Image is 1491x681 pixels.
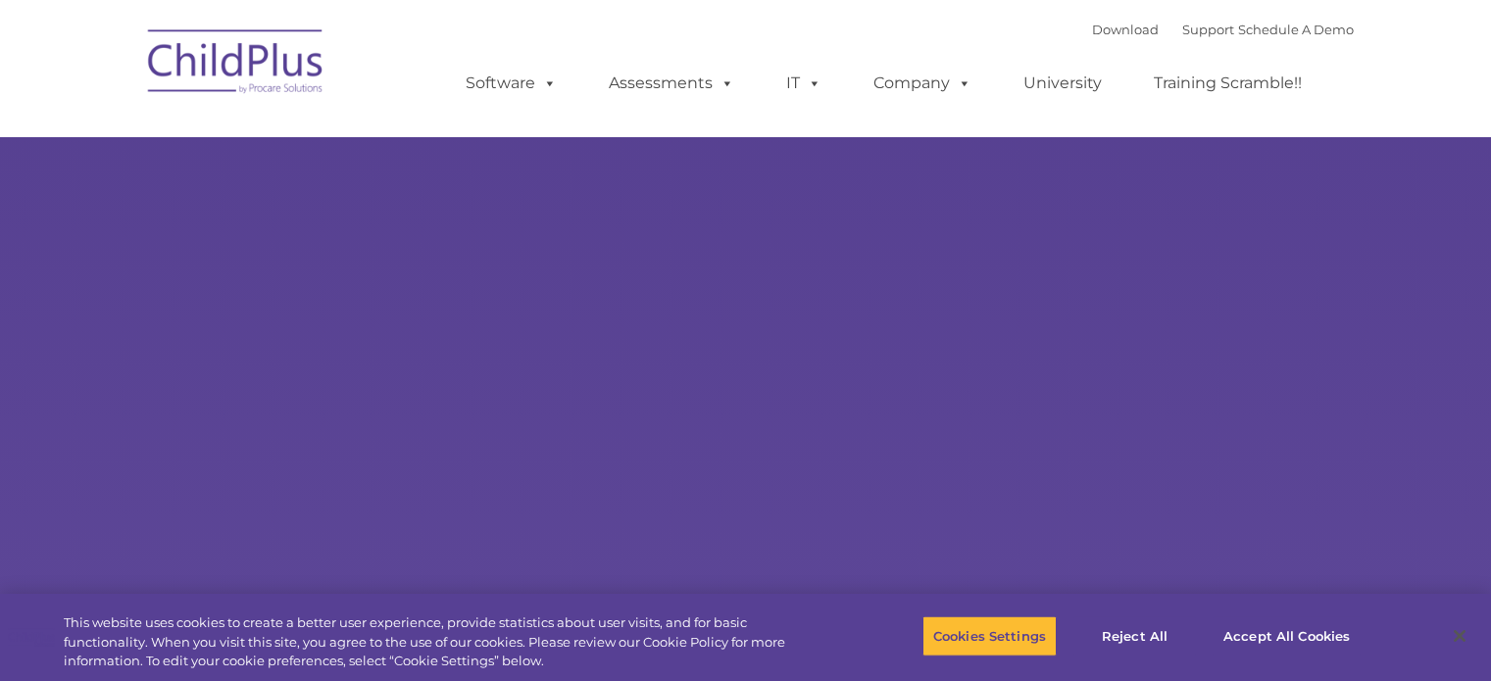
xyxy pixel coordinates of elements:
[589,64,754,103] a: Assessments
[1238,22,1354,37] a: Schedule A Demo
[767,64,841,103] a: IT
[446,64,576,103] a: Software
[1073,615,1196,657] button: Reject All
[922,615,1057,657] button: Cookies Settings
[1438,614,1481,657] button: Close
[138,16,334,114] img: ChildPlus by Procare Solutions
[1092,22,1159,37] a: Download
[1134,64,1321,103] a: Training Scramble!!
[854,64,991,103] a: Company
[1213,615,1361,657] button: Accept All Cookies
[1092,22,1354,37] font: |
[1004,64,1121,103] a: University
[1182,22,1234,37] a: Support
[64,613,820,671] div: This website uses cookies to create a better user experience, provide statistics about user visit...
